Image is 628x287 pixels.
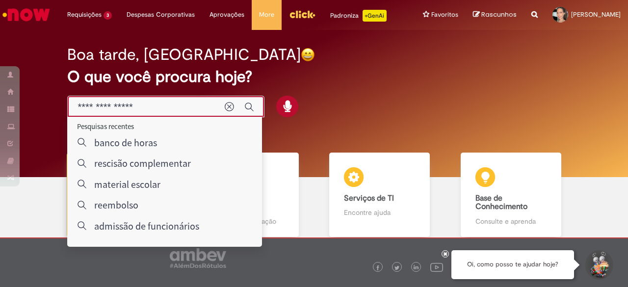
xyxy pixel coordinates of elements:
[473,10,517,20] a: Rascunhos
[289,7,315,22] img: click_logo_yellow_360x200.png
[414,265,419,271] img: logo_footer_linkedin.png
[344,208,415,217] p: Encontre ajuda
[430,261,443,273] img: logo_footer_youtube.png
[67,10,102,20] span: Requisições
[259,10,274,20] span: More
[344,193,394,203] b: Serviços de TI
[394,265,399,270] img: logo_footer_twitter.png
[475,216,547,226] p: Consulte e aprenda
[67,68,560,85] h2: O que você procura hoje?
[330,10,387,22] div: Padroniza
[170,248,226,268] img: logo_footer_ambev_rotulo_gray.png
[1,5,52,25] img: ServiceNow
[445,153,577,237] a: Base de Conhecimento Consulte e aprenda
[481,10,517,19] span: Rascunhos
[52,153,183,237] a: Tirar dúvidas Tirar dúvidas com Lupi Assist e Gen Ai
[584,250,613,280] button: Iniciar Conversa de Suporte
[104,11,112,20] span: 3
[314,153,445,237] a: Serviços de TI Encontre ajuda
[571,10,621,19] span: [PERSON_NAME]
[67,46,301,63] h2: Boa tarde, [GEOGRAPHIC_DATA]
[209,10,244,20] span: Aprovações
[363,10,387,22] p: +GenAi
[475,193,527,212] b: Base de Conhecimento
[127,10,195,20] span: Despesas Corporativas
[431,10,458,20] span: Favoritos
[451,250,574,279] div: Oi, como posso te ajudar hoje?
[301,48,315,62] img: happy-face.png
[375,265,380,270] img: logo_footer_facebook.png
